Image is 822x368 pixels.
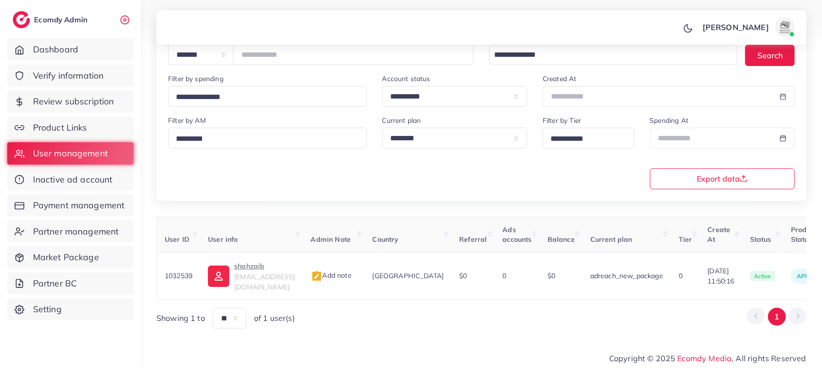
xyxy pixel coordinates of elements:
[168,116,206,125] label: Filter by AM
[208,266,229,287] img: ic-user-info.36bf1079.svg
[311,270,323,282] img: admin_note.cdd0b510.svg
[491,48,725,63] input: Search for option
[33,199,125,212] span: Payment management
[234,272,295,291] span: [EMAIL_ADDRESS][DOMAIN_NAME]
[168,128,367,149] div: Search for option
[708,266,735,286] span: [DATE] 11:50:16
[165,235,189,244] span: User ID
[7,65,134,87] a: Verify information
[697,17,799,37] a: [PERSON_NAME]avatar
[503,271,507,280] span: 0
[459,235,487,244] span: Referral
[13,11,90,28] a: logoEcomdy Admin
[732,352,806,364] span: , All rights Reserved
[234,260,295,272] p: shahzaib
[590,235,633,244] span: Current plan
[503,225,532,244] span: Ads accounts
[548,235,575,244] span: Balance
[168,86,367,107] div: Search for option
[33,121,87,134] span: Product Links
[13,11,30,28] img: logo
[156,313,205,324] span: Showing 1 to
[650,116,689,125] label: Spending At
[459,271,467,280] span: $0
[679,271,683,280] span: 0
[254,313,295,324] span: of 1 user(s)
[708,225,731,244] span: Create At
[543,128,634,149] div: Search for option
[745,45,795,66] button: Search
[609,352,806,364] span: Copyright © 2025
[311,271,352,280] span: Add note
[7,220,134,243] a: Partner management
[7,168,134,191] a: Inactive ad account
[7,194,134,217] a: Payment management
[650,168,795,189] button: Export data
[33,95,114,108] span: Review subscription
[373,271,444,280] span: [GEOGRAPHIC_DATA]
[382,74,430,84] label: Account status
[768,308,786,326] button: Go to page 1
[775,17,795,37] img: avatar
[172,132,354,147] input: Search for option
[489,45,737,65] div: Search for option
[33,251,99,264] span: Market Package
[7,38,134,61] a: Dashboard
[543,74,577,84] label: Created At
[33,277,77,290] span: Partner BC
[33,173,113,186] span: Inactive ad account
[7,117,134,139] a: Product Links
[697,175,748,183] span: Export data
[208,260,295,292] a: shahzaib[EMAIL_ADDRESS][DOMAIN_NAME]
[791,225,817,244] span: Product Status
[311,235,351,244] span: Admin Note
[590,271,663,280] span: adreach_new_package
[750,271,775,282] span: active
[7,246,134,268] a: Market Package
[165,271,192,280] span: 1032539
[34,15,90,24] h2: Ecomdy Admin
[7,298,134,320] a: Setting
[33,147,108,160] span: User management
[33,225,119,238] span: Partner management
[208,235,238,244] span: User info
[747,308,806,326] ul: Pagination
[678,353,732,363] a: Ecomdy Media
[7,272,134,295] a: Partner BC
[548,271,555,280] span: $0
[702,21,769,33] p: [PERSON_NAME]
[33,69,104,82] span: Verify information
[168,74,223,84] label: Filter by spending
[172,90,354,105] input: Search for option
[382,116,421,125] label: Current plan
[33,303,62,316] span: Setting
[7,90,134,113] a: Review subscription
[547,132,621,147] input: Search for option
[373,235,399,244] span: Country
[679,235,692,244] span: Tier
[750,235,771,244] span: Status
[7,142,134,165] a: User management
[33,43,78,56] span: Dashboard
[543,116,581,125] label: Filter by Tier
